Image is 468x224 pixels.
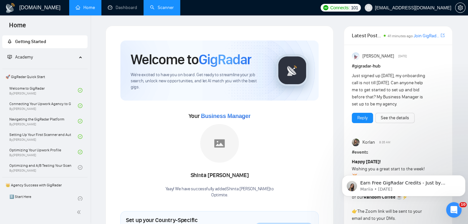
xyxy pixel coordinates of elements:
a: searchScanner [150,5,174,10]
a: setting [455,5,465,10]
h1: # gigradar-hub [352,63,445,70]
span: Academy [7,54,33,60]
span: 8:35 AM [379,139,390,145]
button: Reply [352,113,373,123]
a: Connecting Your Upwork Agency to GigRadarBy[PERSON_NAME] [9,99,78,113]
span: [DATE] [398,53,407,59]
span: check-circle [78,165,82,170]
a: dashboardDashboard [108,5,137,10]
span: user [366,5,371,10]
span: check-circle [78,196,82,201]
span: [PERSON_NAME] [362,53,394,60]
span: check-circle [78,119,82,123]
iframe: Intercom live chat [446,202,462,218]
a: Reply [357,114,368,121]
a: Navigating the GigRadar PlatformBy[PERSON_NAME] [9,114,78,128]
a: export [441,32,445,39]
span: check-circle [78,134,82,139]
span: check-circle [78,150,82,154]
div: Yaay! We have successfully added Shinta [PERSON_NAME] to [165,186,274,198]
span: Your [189,112,251,120]
img: gigradar-logo.png [276,54,308,86]
iframe: Intercom notifications message [339,162,468,207]
span: double-left [77,209,83,215]
span: Connects: [330,4,350,11]
span: Academy [15,54,33,60]
img: Anisuzzaman Khan [352,52,360,60]
span: check-circle [78,103,82,108]
span: export [441,33,445,38]
span: rocket [7,39,12,44]
button: See the details [375,113,415,123]
span: Home [4,21,31,34]
span: 10 [459,202,467,207]
span: 101 [351,4,358,11]
span: 🚀 GigRadar Quick Start [3,70,87,83]
li: Getting Started [2,35,88,48]
a: See the details [381,114,409,121]
span: 41 minutes ago [388,34,413,38]
span: check-circle [78,88,82,93]
h1: # events [352,149,445,156]
span: Korlan [362,139,375,146]
a: Setting Up Your First Scanner and Auto-BidderBy[PERSON_NAME] [9,130,78,144]
h1: Welcome to [131,51,251,68]
strong: Happy [DATE]! [352,159,381,165]
div: Just signed up [DATE], my onboarding call is not till [DATE]. Can anyone help me to get started t... [352,72,426,108]
span: 👑 Agency Success with GigRadar [3,179,87,192]
a: Optimizing Your Upwork ProfileBy[PERSON_NAME] [9,145,78,159]
a: Optimizing and A/B Testing Your Scanner for Better ResultsBy[PERSON_NAME] [9,160,78,175]
button: setting [455,3,465,13]
span: fund-projection-screen [7,55,12,59]
img: upwork-logo.png [323,5,328,10]
a: Welcome to GigRadarBy[PERSON_NAME] [9,83,78,97]
span: Business Manager [201,113,250,119]
img: placeholder.png [200,124,239,163]
div: Shinta [PERSON_NAME] [165,170,274,181]
p: Optimite . [165,192,274,198]
img: Korlan [352,139,360,146]
span: 👉 [352,209,357,214]
span: Latest Posts from the GigRadar Community [352,31,382,40]
span: We're excited to have you on board. Get ready to streamline your job search, unlock new opportuni... [131,72,266,90]
a: Join GigRadar Slack Community [414,32,439,40]
span: GigRadar [199,51,251,68]
img: logo [5,3,15,13]
a: 1️⃣ Start HereBy[PERSON_NAME] [9,192,78,206]
a: homeHome [76,5,95,10]
span: Getting Started [15,39,46,44]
